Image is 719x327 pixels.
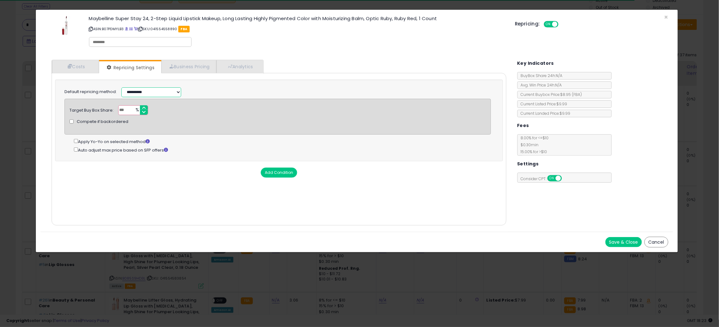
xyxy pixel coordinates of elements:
a: Your listing only [134,26,137,31]
div: Auto adjust max price based on SFP offers [74,146,491,153]
a: Repricing Settings [99,61,161,74]
span: ON [544,22,552,27]
a: Analytics [216,60,263,73]
a: BuyBox page [125,26,128,31]
p: ASIN: B07PDMYLB3 | SKU: 041554558890 [89,24,505,34]
span: Current Buybox Price: [518,92,582,97]
span: × [664,13,668,22]
span: % [132,106,142,115]
span: Compete if backordered [77,119,128,125]
span: Current Listed Price: $9.99 [518,101,567,107]
span: Avg. Win Price 24h: N/A [518,82,562,88]
a: Costs [52,60,99,73]
span: 8.00 % for <= $10 [518,135,549,154]
span: Consider CPT: [518,176,570,181]
span: FBA [178,26,190,32]
span: $8.95 [560,92,582,97]
span: ON [548,176,556,181]
h5: Key Indicators [517,59,554,67]
a: All offer listings [129,26,133,31]
h5: Fees [517,122,529,130]
img: 31AcoKVssiL._SL60_.jpg [55,16,74,35]
button: Save & Close [605,237,642,247]
div: Apply Yo-Yo on selected method [74,138,491,145]
label: Default repricing method: [64,89,117,95]
span: OFF [561,176,571,181]
span: Current Landed Price: $9.99 [518,111,571,116]
span: 15.00 % for > $10 [518,149,547,154]
span: $0.30 min [518,142,539,147]
h5: Repricing: [515,21,540,26]
h5: Settings [517,160,539,168]
div: Target Buy Box Share: [70,105,114,114]
span: BuyBox Share 24h: N/A [518,73,563,78]
button: Add Condition [261,168,297,178]
span: OFF [558,22,568,27]
a: Business Pricing [161,60,216,73]
h3: Maybelline Super Stay 24, 2-Step Liquid Lipstick Makeup, Long Lasting Highly Pigmented Color with... [89,16,505,21]
button: Cancel [644,237,668,247]
span: ( FBA ) [572,92,582,97]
